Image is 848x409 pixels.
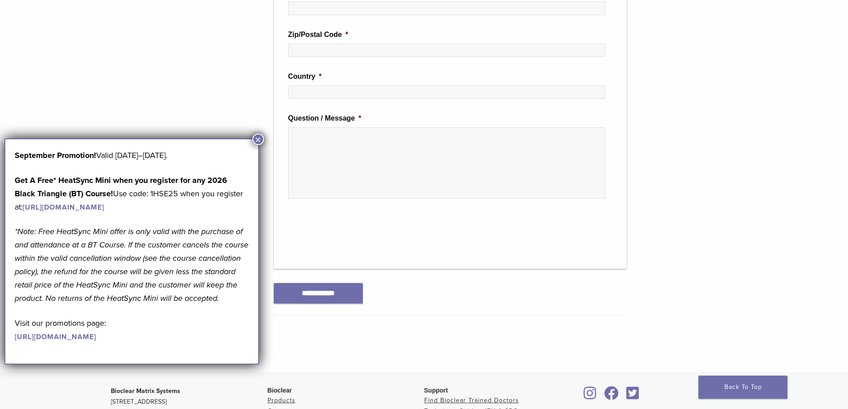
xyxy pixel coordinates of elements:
em: *Note: Free HeatSync Mini offer is only valid with the purchase of and attendance at a BT Course.... [15,227,248,303]
strong: Bioclear Matrix Systems [111,387,180,395]
a: Bioclear [581,392,600,401]
strong: Get A Free* HeatSync Mini when you register for any 2026 Black Triangle (BT) Course! [15,175,227,198]
b: September Promotion! [15,150,96,160]
a: Find Bioclear Trained Doctors [424,397,519,404]
p: Use code: 1HSE25 when you register at: [15,174,249,214]
a: Back To Top [698,376,787,399]
a: Bioclear [601,392,622,401]
a: Products [268,397,296,404]
a: Bioclear [624,392,642,401]
label: Country [288,72,322,81]
label: Question / Message [288,114,361,123]
label: Zip/Postal Code [288,30,348,40]
a: [URL][DOMAIN_NAME] [23,203,104,212]
a: [URL][DOMAIN_NAME] [15,332,96,341]
span: Support [424,387,448,394]
span: Bioclear [268,387,292,394]
p: Visit our promotions page: [15,316,249,343]
button: Close [252,134,264,145]
p: Valid [DATE]–[DATE]. [15,149,249,162]
iframe: reCAPTCHA [288,213,423,247]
